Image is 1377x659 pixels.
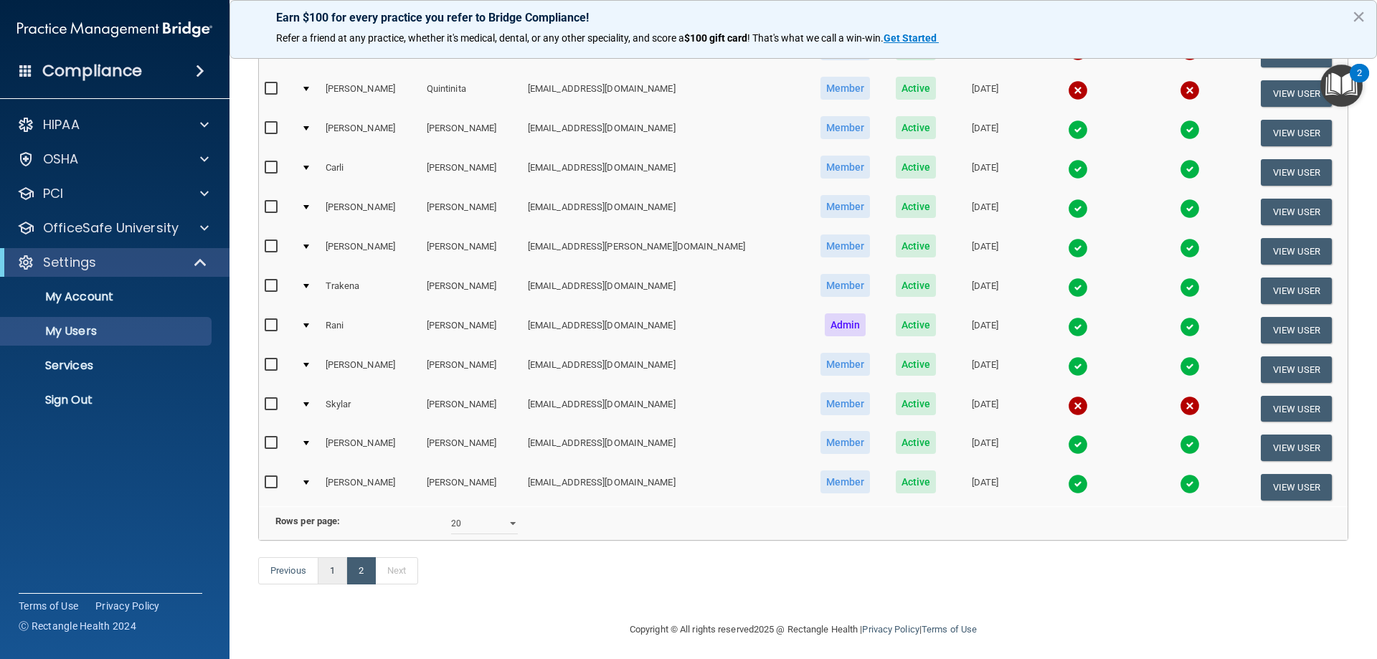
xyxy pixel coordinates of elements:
[522,428,807,468] td: [EMAIL_ADDRESS][DOMAIN_NAME]
[17,151,209,168] a: OSHA
[421,113,522,153] td: [PERSON_NAME]
[896,234,937,257] span: Active
[43,219,179,237] p: OfficeSafe University
[1261,199,1332,225] button: View User
[948,192,1021,232] td: [DATE]
[43,185,63,202] p: PCI
[884,32,939,44] a: Get Started
[684,32,747,44] strong: $100 gift card
[1180,278,1200,298] img: tick.e7d51cea.svg
[1068,199,1088,219] img: tick.e7d51cea.svg
[320,271,421,310] td: Trakena
[820,234,871,257] span: Member
[820,353,871,376] span: Member
[320,310,421,350] td: Rani
[95,599,160,613] a: Privacy Policy
[825,313,866,336] span: Admin
[522,350,807,389] td: [EMAIL_ADDRESS][DOMAIN_NAME]
[9,393,205,407] p: Sign Out
[276,32,684,44] span: Refer a friend at any practice, whether it's medical, dental, or any other speciality, and score a
[522,192,807,232] td: [EMAIL_ADDRESS][DOMAIN_NAME]
[1180,159,1200,179] img: tick.e7d51cea.svg
[320,389,421,429] td: Skylar
[1180,199,1200,219] img: tick.e7d51cea.svg
[896,274,937,297] span: Active
[948,428,1021,468] td: [DATE]
[522,271,807,310] td: [EMAIL_ADDRESS][DOMAIN_NAME]
[747,32,884,44] span: ! That's what we call a win-win.
[896,116,937,139] span: Active
[1068,159,1088,179] img: tick.e7d51cea.svg
[948,232,1021,271] td: [DATE]
[9,290,205,304] p: My Account
[820,156,871,179] span: Member
[1261,159,1332,186] button: View User
[421,389,522,429] td: [PERSON_NAME]
[922,624,977,635] a: Terms of Use
[421,468,522,506] td: [PERSON_NAME]
[1068,396,1088,416] img: cross.ca9f0e7f.svg
[43,254,96,271] p: Settings
[275,516,340,526] b: Rows per page:
[1180,317,1200,337] img: tick.e7d51cea.svg
[820,470,871,493] span: Member
[43,116,80,133] p: HIPAA
[17,116,209,133] a: HIPAA
[320,428,421,468] td: [PERSON_NAME]
[320,74,421,113] td: [PERSON_NAME]
[1261,435,1332,461] button: View User
[19,619,136,633] span: Ⓒ Rectangle Health 2024
[17,185,209,202] a: PCI
[948,153,1021,192] td: [DATE]
[522,468,807,506] td: [EMAIL_ADDRESS][DOMAIN_NAME]
[42,61,142,81] h4: Compliance
[1261,80,1332,107] button: View User
[320,153,421,192] td: Carli
[318,557,347,584] a: 1
[896,431,937,454] span: Active
[421,153,522,192] td: [PERSON_NAME]
[522,310,807,350] td: [EMAIL_ADDRESS][DOMAIN_NAME]
[421,232,522,271] td: [PERSON_NAME]
[1261,356,1332,383] button: View User
[820,116,871,139] span: Member
[1261,238,1332,265] button: View User
[1068,278,1088,298] img: tick.e7d51cea.svg
[1180,238,1200,258] img: tick.e7d51cea.svg
[421,310,522,350] td: [PERSON_NAME]
[1261,396,1332,422] button: View User
[522,389,807,429] td: [EMAIL_ADDRESS][DOMAIN_NAME]
[1068,238,1088,258] img: tick.e7d51cea.svg
[896,195,937,218] span: Active
[320,350,421,389] td: [PERSON_NAME]
[896,470,937,493] span: Active
[896,313,937,336] span: Active
[276,11,1330,24] p: Earn $100 for every practice you refer to Bridge Compliance!
[522,74,807,113] td: [EMAIL_ADDRESS][DOMAIN_NAME]
[884,32,937,44] strong: Get Started
[1180,356,1200,376] img: tick.e7d51cea.svg
[896,156,937,179] span: Active
[820,392,871,415] span: Member
[375,557,418,584] a: Next
[948,350,1021,389] td: [DATE]
[17,254,208,271] a: Settings
[1180,80,1200,100] img: cross.ca9f0e7f.svg
[43,151,79,168] p: OSHA
[820,77,871,100] span: Member
[1068,317,1088,337] img: tick.e7d51cea.svg
[320,468,421,506] td: [PERSON_NAME]
[1261,317,1332,343] button: View User
[1352,5,1366,28] button: Close
[1261,278,1332,304] button: View User
[17,15,212,44] img: PMB logo
[1180,396,1200,416] img: cross.ca9f0e7f.svg
[948,310,1021,350] td: [DATE]
[421,192,522,232] td: [PERSON_NAME]
[896,353,937,376] span: Active
[948,468,1021,506] td: [DATE]
[522,232,807,271] td: [EMAIL_ADDRESS][PERSON_NAME][DOMAIN_NAME]
[948,389,1021,429] td: [DATE]
[1068,435,1088,455] img: tick.e7d51cea.svg
[1068,356,1088,376] img: tick.e7d51cea.svg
